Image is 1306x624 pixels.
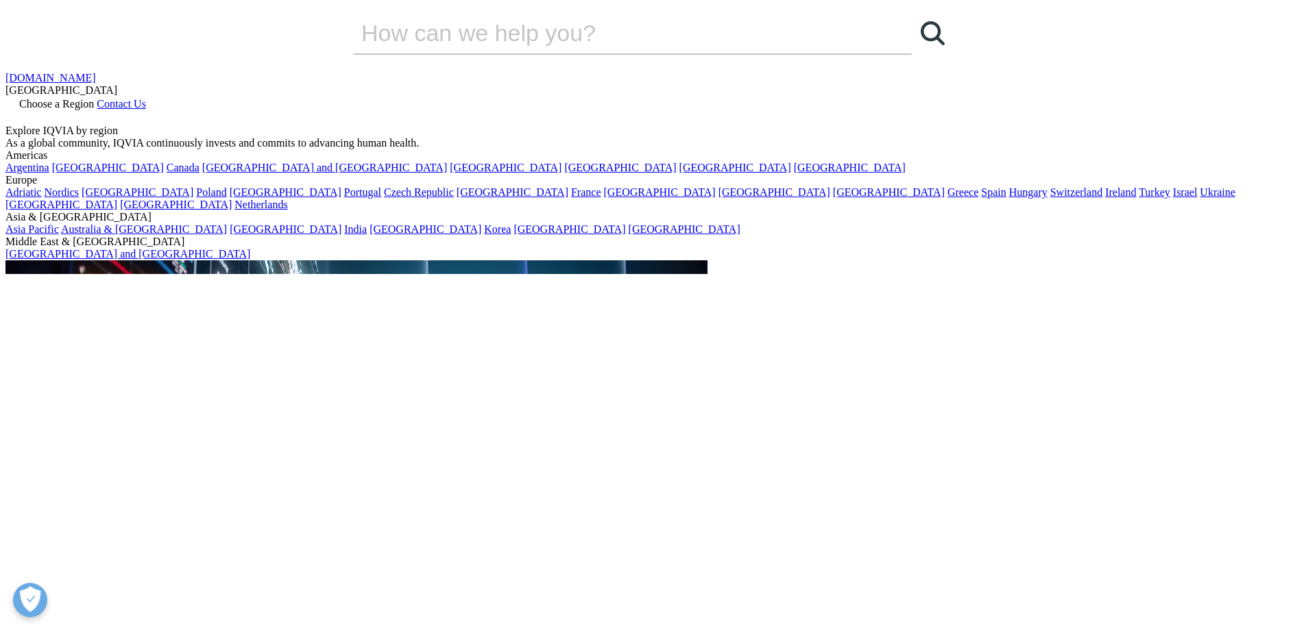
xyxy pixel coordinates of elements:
[5,236,1301,248] div: Middle East & [GEOGRAPHIC_DATA]
[1050,186,1102,198] a: Switzerland
[344,186,381,198] a: Portugal
[370,223,481,235] a: [GEOGRAPHIC_DATA]
[629,223,740,235] a: [GEOGRAPHIC_DATA]
[1105,186,1136,198] a: Ireland
[571,186,601,198] a: France
[82,186,193,198] a: [GEOGRAPHIC_DATA]
[97,98,146,110] a: Contact Us
[5,248,250,260] a: [GEOGRAPHIC_DATA] and [GEOGRAPHIC_DATA]
[484,223,511,235] a: Korea
[450,162,561,173] a: [GEOGRAPHIC_DATA]
[1200,186,1235,198] a: Ukraine
[564,162,676,173] a: [GEOGRAPHIC_DATA]
[5,137,1301,149] div: As a global community, IQVIA continuously invests and commits to advancing human health.
[384,186,454,198] a: Czech Republic
[61,223,227,235] a: Australia & [GEOGRAPHIC_DATA]
[947,186,978,198] a: Greece
[5,125,1301,137] div: Explore IQVIA by region
[5,149,1301,162] div: Americas
[344,223,367,235] a: India
[5,211,1301,223] div: Asia & [GEOGRAPHIC_DATA]
[5,162,49,173] a: Argentina
[5,199,117,210] a: [GEOGRAPHIC_DATA]
[1139,186,1170,198] a: Turkey
[833,186,945,198] a: [GEOGRAPHIC_DATA]
[921,21,945,45] svg: Search
[1173,186,1198,198] a: Israel
[604,186,716,198] a: [GEOGRAPHIC_DATA]
[5,84,1301,97] div: [GEOGRAPHIC_DATA]
[120,199,232,210] a: [GEOGRAPHIC_DATA]
[794,162,906,173] a: [GEOGRAPHIC_DATA]
[5,223,59,235] a: Asia Pacific
[5,72,96,84] a: [DOMAIN_NAME]
[1009,186,1048,198] a: Hungary
[230,223,341,235] a: [GEOGRAPHIC_DATA]
[234,199,287,210] a: Netherlands
[167,162,199,173] a: Canada
[5,186,41,198] a: Adriatic
[19,98,94,110] span: Choose a Region
[353,12,873,53] input: Search
[679,162,791,173] a: [GEOGRAPHIC_DATA]
[912,12,953,53] a: Search
[457,186,568,198] a: [GEOGRAPHIC_DATA]
[44,186,79,198] a: Nordics
[981,186,1006,198] a: Spain
[718,186,830,198] a: [GEOGRAPHIC_DATA]
[52,162,164,173] a: [GEOGRAPHIC_DATA]
[13,583,47,617] button: Open Preferences
[5,174,1301,186] div: Europe
[230,186,341,198] a: [GEOGRAPHIC_DATA]
[513,223,625,235] a: [GEOGRAPHIC_DATA]
[196,186,226,198] a: Poland
[202,162,447,173] a: [GEOGRAPHIC_DATA] and [GEOGRAPHIC_DATA]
